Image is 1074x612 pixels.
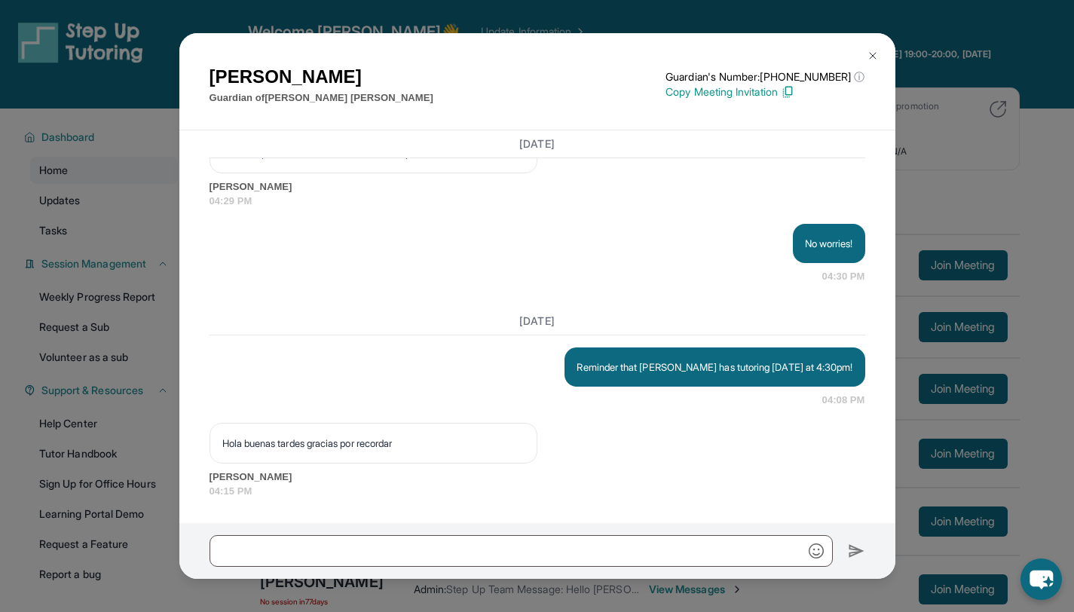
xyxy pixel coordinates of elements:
[210,314,865,329] h3: [DATE]
[1020,558,1062,600] button: chat-button
[210,136,865,151] h3: [DATE]
[854,69,864,84] span: ⓘ
[210,470,865,485] span: [PERSON_NAME]
[809,543,824,558] img: Emoji
[822,269,865,284] span: 04:30 PM
[666,84,864,99] p: Copy Meeting Invitation
[210,63,433,90] h1: [PERSON_NAME]
[666,69,864,84] p: Guardian's Number: [PHONE_NUMBER]
[848,542,865,560] img: Send icon
[210,179,865,194] span: [PERSON_NAME]
[222,436,525,451] p: Hola buenas tardes gracias por recordar
[781,85,794,99] img: Copy Icon
[210,484,865,499] span: 04:15 PM
[210,194,865,209] span: 04:29 PM
[210,90,433,106] p: Guardian of [PERSON_NAME] [PERSON_NAME]
[867,50,879,62] img: Close Icon
[822,393,865,408] span: 04:08 PM
[805,236,853,251] p: No worries!
[577,360,852,375] p: Reminder that [PERSON_NAME] has tutoring [DATE] at 4:30pm!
